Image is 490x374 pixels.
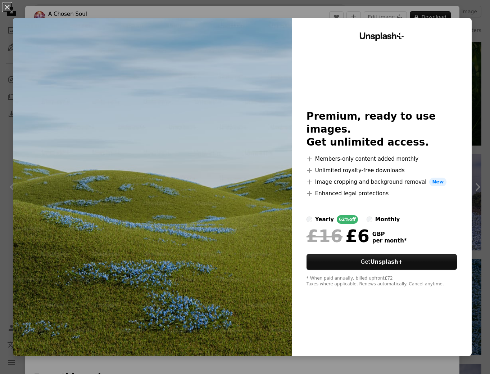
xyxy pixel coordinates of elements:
[307,110,457,149] h2: Premium, ready to use images. Get unlimited access.
[307,254,457,270] button: GetUnsplash+
[375,215,400,224] div: monthly
[307,276,457,287] div: * When paid annually, billed upfront £72 Taxes where applicable. Renews automatically. Cancel any...
[307,217,312,222] input: yearly62%off
[307,189,457,198] li: Enhanced legal protections
[429,178,446,186] span: New
[307,227,342,245] span: £16
[337,215,358,224] div: 62% off
[370,259,403,265] strong: Unsplash+
[372,231,407,237] span: GBP
[307,227,369,245] div: £6
[307,155,457,163] li: Members-only content added monthly
[315,215,334,224] div: yearly
[307,178,457,186] li: Image cropping and background removal
[307,166,457,175] li: Unlimited royalty-free downloads
[367,217,372,222] input: monthly
[372,237,407,244] span: per month *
